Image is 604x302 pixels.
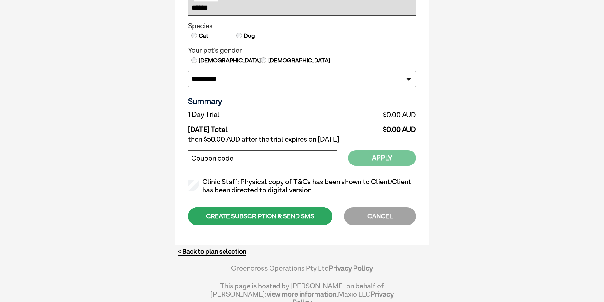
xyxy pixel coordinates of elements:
td: $0.00 AUD [312,120,416,134]
td: $0.00 AUD [312,109,416,120]
td: then $50.00 AUD after the trial expires on [DATE] [188,134,416,145]
a: view more information. [267,290,338,298]
a: Privacy Policy [329,264,373,272]
h3: Summary [188,96,416,106]
div: Greencross Operations Pty Ltd [210,264,394,279]
legend: Species [188,22,416,30]
td: 1 Day Trial [188,109,312,120]
input: Clinic Staff: Physical copy of T&Cs has been shown to Client/Client has been directed to digital ... [188,180,199,191]
button: Apply [348,150,416,166]
div: CANCEL [344,207,416,225]
legend: Your pet's gender [188,46,416,55]
label: Clinic Staff: Physical copy of T&Cs has been shown to Client/Client has been directed to digital ... [188,178,416,194]
td: [DATE] Total [188,120,312,134]
label: Coupon code [191,154,233,163]
a: < Back to plan selection [178,247,246,255]
div: CREATE SUBSCRIPTION & SEND SMS [188,207,332,225]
